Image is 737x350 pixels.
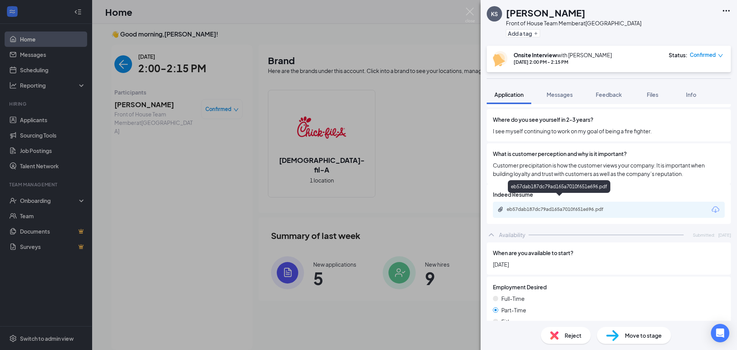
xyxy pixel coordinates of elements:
[514,51,557,58] b: Onsite Interview
[508,180,610,193] div: eb57dab187dc79ad165a7010f651e696.pdf
[501,294,525,303] span: Full-Time
[625,331,662,340] span: Move to stage
[711,324,729,342] div: Open Intercom Messenger
[565,331,582,340] span: Reject
[514,51,612,59] div: with [PERSON_NAME]
[493,260,725,269] span: [DATE]
[493,190,533,199] span: Indeed Resume
[497,206,622,214] a: Paperclipeb57dab187dc79ad165a7010f651e696.pdf
[501,317,516,326] span: Either
[507,206,614,212] div: eb57dab187dc79ad165a7010f651e696.pdf
[487,230,496,239] svg: ChevronUp
[493,283,547,291] span: Employment Desired
[493,249,573,257] span: When are you available to start?
[494,91,524,98] span: Application
[493,161,725,178] span: Customer precipitation is how the customer views your company. It is important when building loya...
[669,51,687,59] div: Status :
[718,53,723,58] span: down
[534,31,538,36] svg: Plus
[693,232,715,238] span: Submitted:
[506,29,540,37] button: PlusAdd a tag
[711,205,720,214] svg: Download
[506,6,585,19] h1: [PERSON_NAME]
[497,206,504,212] svg: Paperclip
[493,127,725,135] span: I see myself continuing to work on my goal of being a fire fighter.
[491,10,498,18] div: KS
[501,306,526,314] span: Part-Time
[514,59,612,65] div: [DATE] 2:00 PM - 2:15 PM
[493,149,627,158] span: What is customer perception and why is it important?
[596,91,622,98] span: Feedback
[718,232,731,238] span: [DATE]
[506,19,641,27] div: Front of House Team Member at [GEOGRAPHIC_DATA]
[499,231,525,239] div: Availability
[493,115,593,124] span: Where do you see yourself in 2-3 years?
[647,91,658,98] span: Files
[690,51,716,59] span: Confirmed
[547,91,573,98] span: Messages
[686,91,696,98] span: Info
[722,6,731,15] svg: Ellipses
